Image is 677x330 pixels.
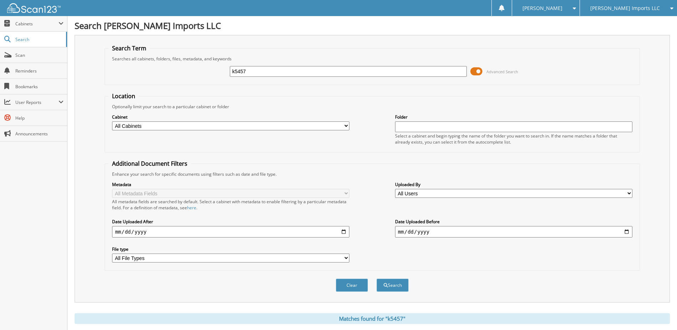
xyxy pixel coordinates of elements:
[395,114,632,120] label: Folder
[15,84,64,90] span: Bookmarks
[15,131,64,137] span: Announcements
[112,199,349,211] div: All metadata fields are searched by default. Select a cabinet with metadata to enable filtering b...
[15,68,64,74] span: Reminders
[395,133,632,145] div: Select a cabinet and begin typing the name of the folder you want to search in. If the name match...
[377,279,409,292] button: Search
[522,6,562,10] span: [PERSON_NAME]
[112,246,349,252] label: File type
[590,6,660,10] span: [PERSON_NAME] Imports LLC
[187,205,196,211] a: here
[395,226,632,237] input: end
[112,181,349,187] label: Metadata
[75,20,670,31] h1: Search [PERSON_NAME] Imports LLC
[15,99,59,105] span: User Reports
[108,56,636,62] div: Searches all cabinets, folders, files, metadata, and keywords
[112,219,349,225] label: Date Uploaded After
[112,226,349,237] input: start
[395,219,632,225] label: Date Uploaded Before
[108,171,636,177] div: Enhance your search for specific documents using filters such as date and file type.
[75,313,670,324] div: Matches found for "k5457"
[15,36,62,42] span: Search
[108,92,139,100] legend: Location
[7,3,61,13] img: scan123-logo-white.svg
[108,160,191,167] legend: Additional Document Filters
[112,114,349,120] label: Cabinet
[336,279,368,292] button: Clear
[15,52,64,58] span: Scan
[108,44,150,52] legend: Search Term
[486,69,518,74] span: Advanced Search
[15,115,64,121] span: Help
[108,104,636,110] div: Optionally limit your search to a particular cabinet or folder
[395,181,632,187] label: Uploaded By
[15,21,59,27] span: Cabinets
